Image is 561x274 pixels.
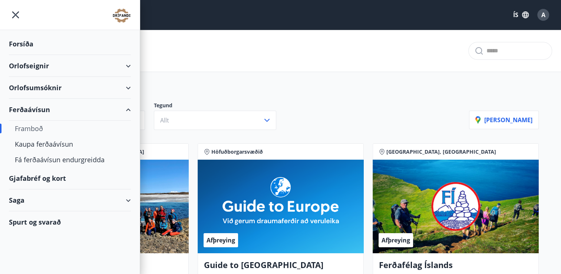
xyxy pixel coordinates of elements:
[15,152,125,167] div: Fá ferðaávísun endurgreidda
[15,121,125,136] div: Framboð
[9,167,131,189] div: Gjafabréf og kort
[9,33,131,55] div: Forsíða
[9,99,131,121] div: Ferðaávísun
[9,211,131,233] div: Spurt og svarað
[541,11,545,19] span: A
[15,136,125,152] div: Kaupa ferðaávísun
[112,8,131,23] img: union_logo
[9,189,131,211] div: Saga
[386,148,496,156] span: [GEOGRAPHIC_DATA], [GEOGRAPHIC_DATA]
[469,111,539,129] button: [PERSON_NAME]
[207,236,235,244] span: Afþreying
[475,116,532,124] p: [PERSON_NAME]
[160,116,169,124] span: Allt
[9,8,22,22] button: menu
[534,6,552,24] button: A
[9,77,131,99] div: Orlofsumsóknir
[382,236,410,244] span: Afþreying
[154,111,276,130] button: Allt
[509,8,533,22] button: ÍS
[9,55,131,77] div: Orlofseignir
[211,148,263,156] span: Höfuðborgarsvæðið
[154,102,285,111] p: Tegund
